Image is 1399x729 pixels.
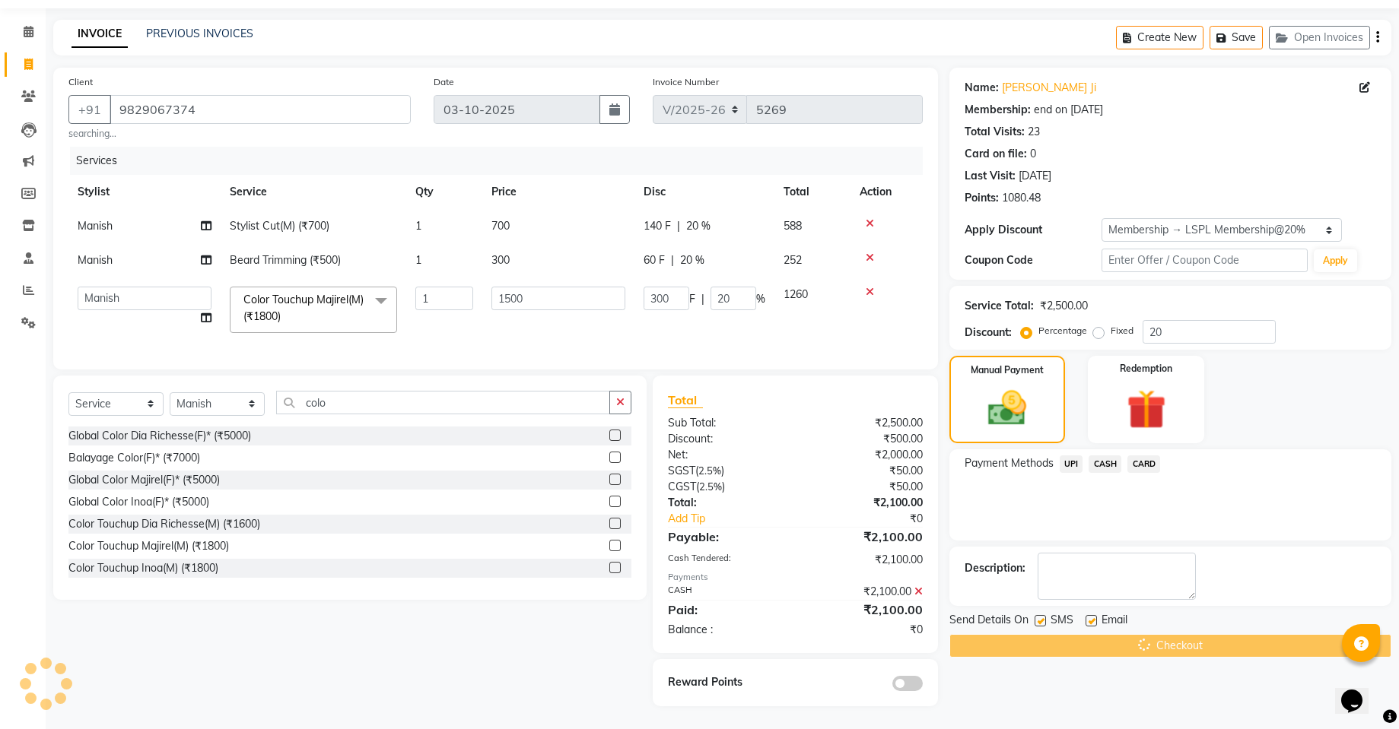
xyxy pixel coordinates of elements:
[1210,26,1263,49] button: Save
[795,463,933,479] div: ₹50.00
[68,560,218,576] div: Color Touchup Inoa(M) (₹1800)
[72,21,128,48] a: INVOICE
[68,494,209,510] div: Global Color Inoa(F)* (₹5000)
[784,287,808,301] span: 1260
[965,325,1012,341] div: Discount:
[491,253,510,267] span: 300
[795,431,933,447] div: ₹500.00
[949,612,1029,631] span: Send Details On
[795,584,933,600] div: ₹2,100.00
[671,252,674,268] span: |
[965,168,1016,184] div: Last Visit:
[686,218,711,234] span: 20 %
[668,571,923,584] div: Payments
[221,175,406,209] th: Service
[668,464,695,477] span: SGST
[1120,362,1172,376] label: Redemption
[701,291,704,307] span: |
[680,252,704,268] span: 20 %
[795,495,933,511] div: ₹2,100.00
[78,253,113,267] span: Manish
[1314,249,1357,272] button: Apply
[657,415,795,431] div: Sub Total:
[668,392,703,408] span: Total
[653,75,719,89] label: Invoice Number
[965,560,1025,576] div: Description:
[281,309,288,323] a: x
[819,511,934,527] div: ₹0
[68,95,111,124] button: +91
[68,127,411,141] small: searching...
[965,252,1102,268] div: Coupon Code
[657,674,795,691] div: Reward Points
[68,472,220,488] div: Global Color Majirel(F)* (₹5000)
[795,479,933,495] div: ₹50.00
[657,447,795,463] div: Net:
[965,80,999,96] div: Name:
[976,386,1038,430] img: _cash.svg
[784,219,802,233] span: 588
[774,175,851,209] th: Total
[68,538,229,554] div: Color Touchup Majirel(M) (₹1800)
[434,75,454,89] label: Date
[795,528,933,546] div: ₹2,100.00
[78,219,113,233] span: Manish
[965,298,1034,314] div: Service Total:
[965,146,1027,162] div: Card on file:
[491,219,510,233] span: 700
[276,391,610,414] input: Search or Scan
[146,27,253,40] a: PREVIOUS INVOICES
[698,464,721,477] span: 2.5%
[415,219,421,233] span: 1
[677,218,680,234] span: |
[795,552,933,568] div: ₹2,100.00
[1002,80,1096,96] a: [PERSON_NAME] Ji
[1002,190,1041,206] div: 1080.48
[795,447,933,463] div: ₹2,000.00
[1102,612,1127,631] span: Email
[795,622,933,638] div: ₹0
[634,175,774,209] th: Disc
[1019,168,1051,184] div: [DATE]
[1051,612,1073,631] span: SMS
[1028,124,1040,140] div: 23
[1102,249,1308,272] input: Enter Offer / Coupon Code
[795,415,933,431] div: ₹2,500.00
[965,190,999,206] div: Points:
[965,124,1025,140] div: Total Visits:
[1335,668,1384,714] iframe: chat widget
[699,480,722,493] span: 2.5%
[795,601,933,619] div: ₹2,100.00
[784,253,802,267] span: 252
[644,218,671,234] span: 140 F
[657,601,795,619] div: Paid:
[756,291,765,307] span: %
[68,428,251,444] div: Global Color Dia Richesse(F)* (₹5000)
[965,222,1102,238] div: Apply Discount
[110,95,411,124] input: Search by Name/Mobile/Email/Code
[230,253,341,267] span: Beard Trimming (₹500)
[1089,455,1121,473] span: CASH
[243,293,364,322] span: Color Touchup Majirel(M) (₹1800)
[657,511,819,527] a: Add Tip
[68,175,221,209] th: Stylist
[68,450,200,466] div: Balayage Color(F)* (₹7000)
[644,252,665,268] span: 60 F
[1030,146,1036,162] div: 0
[1111,324,1134,338] label: Fixed
[965,455,1054,471] span: Payment Methods
[1038,324,1087,338] label: Percentage
[68,516,260,532] div: Color Touchup Dia Richesse(M) (₹1600)
[68,75,93,89] label: Client
[851,175,923,209] th: Action
[657,495,795,511] div: Total:
[415,253,421,267] span: 1
[482,175,634,209] th: Price
[1034,102,1103,118] div: end on [DATE]
[1269,26,1370,49] button: Open Invoices
[657,528,795,546] div: Payable:
[1127,455,1160,473] span: CARD
[1114,385,1179,434] img: _gift.svg
[971,363,1044,377] label: Manual Payment
[230,219,329,233] span: Stylist Cut(M) (₹700)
